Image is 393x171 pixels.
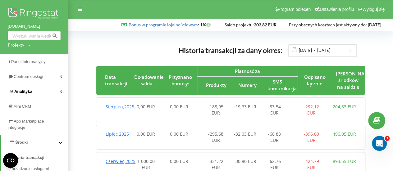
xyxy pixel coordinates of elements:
[8,31,61,40] input: Wyszukiwanie według numeru
[14,74,43,79] span: Centrum obsługi
[234,158,256,164] span: -30,80 EUR
[320,7,354,12] span: Ustawienia profilu
[1,135,68,150] a: Środki
[137,131,155,137] span: 0,00 EUR
[333,158,356,164] span: 893,55 EUR
[129,22,199,27] span: :
[9,152,68,163] a: Historia transakcji
[333,104,356,110] span: 204,83 EUR
[129,22,198,27] a: Bonus w programie lojalnościowym
[372,136,387,151] iframe: Intercom live chat
[304,158,319,170] span: -424,79 EUR
[137,104,155,110] span: 0,00 EUR
[289,22,367,27] span: Przy obecnych kosztach jest aktywny do:
[238,82,257,88] span: Numery
[333,131,356,137] span: 496,95 EUR
[206,82,226,88] span: Produkty
[268,131,281,143] span: -68,88 EUR
[234,131,256,137] span: -32,03 EUR
[225,22,254,27] span: Saldo projektu:
[106,104,134,110] span: Sierpien , 2025
[208,104,223,116] span: -188,95 EUR
[170,104,188,110] span: 0,00 EUR
[208,131,223,143] span: -295,68 EUR
[169,74,192,87] span: Przyznano bonusy:
[368,22,381,27] strong: [DATE]
[200,22,212,27] strong: 1%
[363,7,385,12] span: Wyloguj się
[13,104,31,109] span: Mini CRM
[304,104,319,116] span: -292,12 EUR
[235,68,260,74] span: Płatność za
[267,79,297,91] span: SMS i komunikacja
[9,155,44,161] span: Historia transakcji
[106,131,129,137] span: Lipiec , 2025
[14,89,32,94] span: Analityka
[170,131,188,137] span: 0,00 EUR
[268,158,281,170] span: -62,76 EUR
[208,158,223,170] span: -331,22 EUR
[11,59,46,64] span: Panel Informacyjny
[15,140,28,145] span: Środki
[336,70,373,90] span: [PERSON_NAME] śriodków na saldzie
[137,158,155,170] span: 1 000,00 EUR
[170,158,188,164] span: 0,00 EUR
[106,158,135,164] span: Czerwiec , 2025
[254,22,276,27] strong: 203,82 EUR
[105,74,127,87] span: Data transakcji
[277,7,311,12] span: Program poleceń
[8,42,24,48] div: Projekty
[385,136,390,141] span: 3
[8,23,61,29] a: [DOMAIN_NAME]
[3,153,18,168] button: Open CMP widget
[304,74,325,87] span: Odpisano łącznie
[8,119,44,130] span: App Marketplace integracje
[268,104,281,116] span: -83,54 EUR
[234,104,256,110] span: -19,63 EUR
[134,74,164,87] span: Doładowanie salda
[8,6,61,22] img: Ringostat logo
[304,131,319,143] span: -396,60 EUR
[178,46,282,55] span: Historia transakcji za dany okres:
